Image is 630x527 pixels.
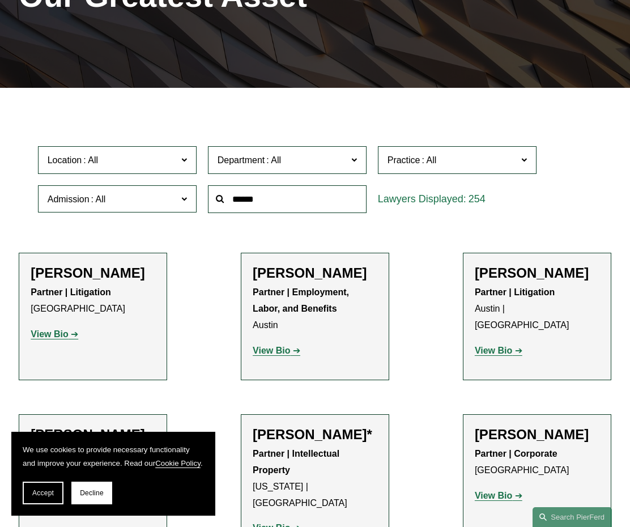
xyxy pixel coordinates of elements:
p: We use cookies to provide necessary functionality and improve your experience. Read our . [23,443,204,470]
strong: View Bio [475,491,512,500]
a: View Bio [253,346,300,355]
h2: [PERSON_NAME] [31,426,155,443]
p: Austin [253,284,377,333]
h2: [PERSON_NAME] [475,426,599,443]
p: [US_STATE] | [GEOGRAPHIC_DATA] [253,446,377,511]
a: View Bio [475,491,522,500]
span: Accept [32,489,54,497]
h2: [PERSON_NAME] [475,265,599,281]
a: Search this site [533,507,612,527]
strong: Partner | Employment, Labor, and Benefits [253,287,351,313]
p: Austin | [GEOGRAPHIC_DATA] [475,284,599,333]
strong: View Bio [253,346,290,355]
a: View Bio [31,329,78,339]
h2: [PERSON_NAME] [253,265,377,281]
span: 254 [469,193,486,205]
p: [GEOGRAPHIC_DATA] [31,284,155,317]
section: Cookie banner [11,432,215,516]
span: Practice [388,155,420,165]
strong: Partner | Litigation [31,287,110,297]
a: Cookie Policy [155,459,201,467]
strong: View Bio [31,329,68,339]
strong: Partner | Corporate [475,449,557,458]
h2: [PERSON_NAME]* [253,426,377,443]
span: Department [218,155,265,165]
span: Admission [48,194,90,204]
button: Accept [23,482,63,504]
button: Decline [71,482,112,504]
span: Decline [80,489,104,497]
span: Location [48,155,82,165]
h2: [PERSON_NAME] [31,265,155,281]
strong: Partner | Intellectual Property [253,449,342,475]
strong: View Bio [475,346,512,355]
strong: Partner | Litigation [475,287,555,297]
a: View Bio [475,346,522,355]
p: [GEOGRAPHIC_DATA] [475,446,599,479]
